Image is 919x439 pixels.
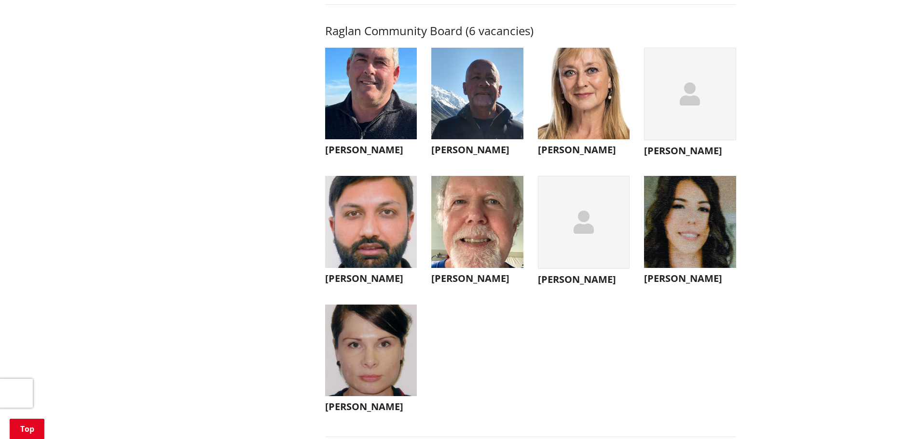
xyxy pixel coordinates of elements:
h3: [PERSON_NAME] [325,273,417,284]
img: WO-B-RG__WALLIS_R__d6Whr [325,48,417,140]
button: [PERSON_NAME] [538,48,630,161]
h3: [PERSON_NAME] [325,401,417,412]
button: [PERSON_NAME] [325,176,417,289]
button: [PERSON_NAME] [431,48,523,161]
h3: [PERSON_NAME] [538,274,630,285]
img: Nick Pearce [431,48,523,140]
img: WO-W-WH__LABOYRIE_N__XTjB5 [538,48,630,140]
button: [PERSON_NAME] [325,305,417,418]
h3: [PERSON_NAME] [431,273,523,284]
h3: Raglan Community Board (6 vacancies) [325,24,736,38]
img: WO-B-RG__DELLER_E__QEKNW [644,176,736,268]
iframe: Messenger Launcher [875,399,909,433]
img: WO-B-RG__BAINS_S__wDBy3 [325,176,417,268]
h3: [PERSON_NAME] [538,144,630,156]
button: [PERSON_NAME] [644,48,736,162]
h3: [PERSON_NAME] [644,273,736,284]
h3: [PERSON_NAME] [325,144,417,156]
img: WO-B-RG__HUNTER_J__2Abig [325,305,417,397]
button: [PERSON_NAME] [431,176,523,289]
button: [PERSON_NAME] [325,48,417,161]
button: [PERSON_NAME] [538,176,630,290]
img: WO-B-RG__HAMPTON_P__geqQF [431,176,523,268]
h3: [PERSON_NAME] [644,145,736,157]
button: [PERSON_NAME] [644,176,736,289]
a: Top [10,419,44,439]
h3: [PERSON_NAME] [431,144,523,156]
